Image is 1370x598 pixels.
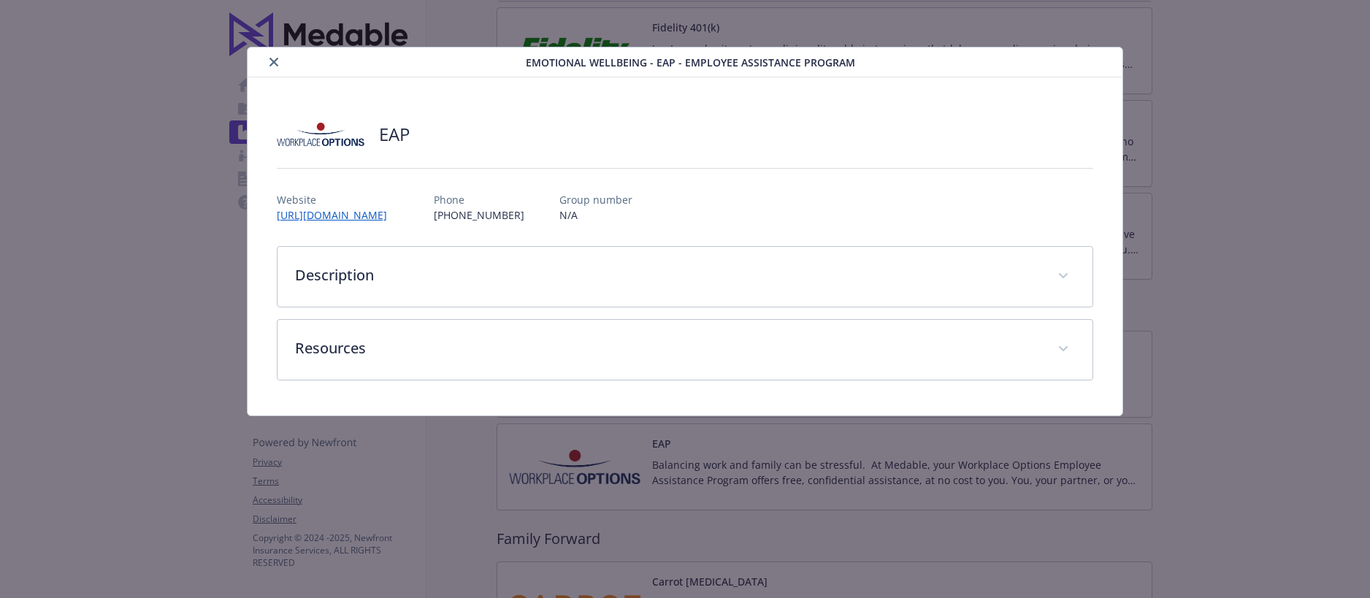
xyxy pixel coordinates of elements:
[277,208,399,222] a: [URL][DOMAIN_NAME]
[277,192,399,207] p: Website
[278,247,1093,307] div: Description
[278,320,1093,380] div: Resources
[526,55,855,70] span: Emotional Wellbeing - EAP - Employee Assistance Program
[137,47,1233,416] div: details for plan Emotional Wellbeing - EAP - Employee Assistance Program
[559,207,632,223] p: N/A
[295,337,1041,359] p: Resources
[434,192,524,207] p: Phone
[559,192,632,207] p: Group number
[265,53,283,71] button: close
[379,122,410,147] h2: EAP
[295,264,1041,286] p: Description
[434,207,524,223] p: [PHONE_NUMBER]
[277,112,364,156] img: Workplace Options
